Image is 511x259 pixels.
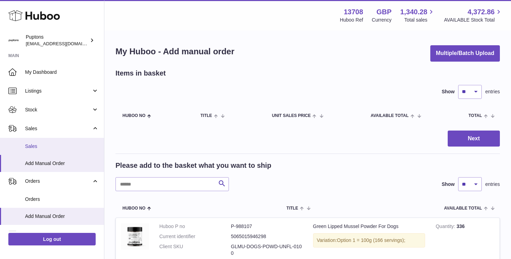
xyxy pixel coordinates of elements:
[25,69,99,76] span: My Dashboard
[442,88,455,95] label: Show
[340,17,363,23] div: Huboo Ref
[404,17,435,23] span: Total sales
[26,34,88,47] div: Puptons
[159,223,231,230] dt: Huboo P no
[25,213,99,220] span: Add Manual Order
[436,223,456,231] strong: Quantity
[115,46,234,57] h1: My Huboo - Add manual order
[115,161,271,170] h2: Please add to the basket what you want to ship
[448,131,500,147] button: Next
[231,243,303,257] dd: GLMU-DOGS-POWD-UNFL-0100
[25,178,91,185] span: Orders
[444,17,503,23] span: AVAILABLE Stock Total
[121,223,149,249] img: Green Lipped Mussel Powder For Dogs
[122,113,145,118] span: Huboo no
[231,223,303,230] dd: P-988107
[485,88,500,95] span: entries
[159,233,231,240] dt: Current identifier
[444,206,482,211] span: AVAILABLE Total
[430,45,500,62] button: Multiple/Batch Upload
[25,143,99,150] span: Sales
[370,113,408,118] span: AVAILABLE Total
[8,35,19,46] img: hello@puptons.com
[200,113,212,118] span: Title
[468,7,495,17] span: 4,372.86
[469,113,482,118] span: Total
[400,7,436,23] a: 1,340.28 Total sales
[376,7,391,17] strong: GBP
[8,233,96,245] a: Log out
[313,233,425,248] div: Variation:
[25,231,99,237] span: Usage
[26,41,102,46] span: [EMAIL_ADDRESS][DOMAIN_NAME]
[400,7,428,17] span: 1,340.28
[25,107,91,113] span: Stock
[25,160,99,167] span: Add Manual Order
[25,196,99,203] span: Orders
[485,181,500,188] span: entries
[372,17,392,23] div: Currency
[115,69,166,78] h2: Items in basket
[444,7,503,23] a: 4,372.86 AVAILABLE Stock Total
[25,88,91,94] span: Listings
[122,206,145,211] span: Huboo no
[159,243,231,257] dt: Client SKU
[344,7,363,17] strong: 13708
[272,113,311,118] span: Unit Sales Price
[287,206,298,211] span: Title
[231,233,303,240] dd: 5065015946298
[442,181,455,188] label: Show
[25,125,91,132] span: Sales
[337,237,406,243] span: Option 1 = 100g (166 servings);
